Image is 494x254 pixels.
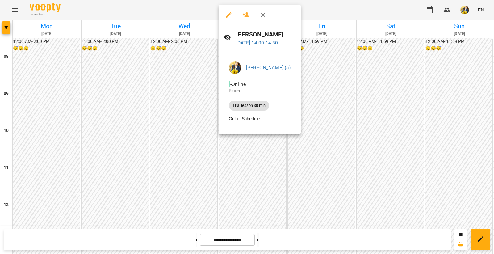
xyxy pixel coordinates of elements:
img: edf558cdab4eea865065d2180bd167c9.jpg [229,61,241,74]
h6: [PERSON_NAME] [236,30,296,39]
a: [PERSON_NAME] (а) [246,65,291,70]
p: Room [229,88,291,94]
span: Trial lesson 30 min [229,103,269,108]
a: [DATE] 14:00-14:30 [236,40,278,46]
span: - Online [229,81,247,87]
li: Out of Schedule [224,113,296,124]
